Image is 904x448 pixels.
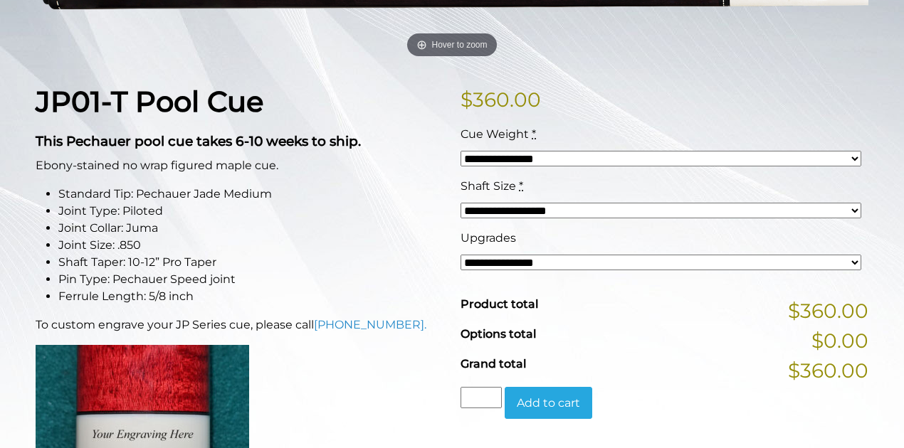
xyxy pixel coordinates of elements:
[788,296,868,326] span: $360.00
[58,186,443,203] li: Standard Tip: Pechauer Jade Medium
[461,87,473,112] span: $
[58,203,443,220] li: Joint Type: Piloted
[36,133,361,149] strong: This Pechauer pool cue takes 6-10 weeks to ship.
[461,179,516,193] span: Shaft Size
[314,318,426,331] a: [PHONE_NUMBER].
[58,288,443,305] li: Ferrule Length: 5/8 inch
[461,231,516,245] span: Upgrades
[58,254,443,271] li: Shaft Taper: 10-12” Pro Taper
[532,127,536,141] abbr: required
[58,271,443,288] li: Pin Type: Pechauer Speed joint
[461,87,541,112] bdi: 360.00
[36,157,443,174] p: Ebony-stained no wrap figured maple cue.
[788,356,868,385] span: $360.00
[36,84,263,119] strong: JP01-T Pool Cue
[461,127,529,141] span: Cue Weight
[461,327,536,341] span: Options total
[461,357,526,370] span: Grand total
[519,179,523,193] abbr: required
[36,316,443,334] p: To custom engrave your JP Series cue, please call
[505,387,592,420] button: Add to cart
[461,387,502,408] input: Product quantity
[58,237,443,254] li: Joint Size: .850
[811,326,868,356] span: $0.00
[461,297,538,311] span: Product total
[58,220,443,237] li: Joint Collar: Juma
